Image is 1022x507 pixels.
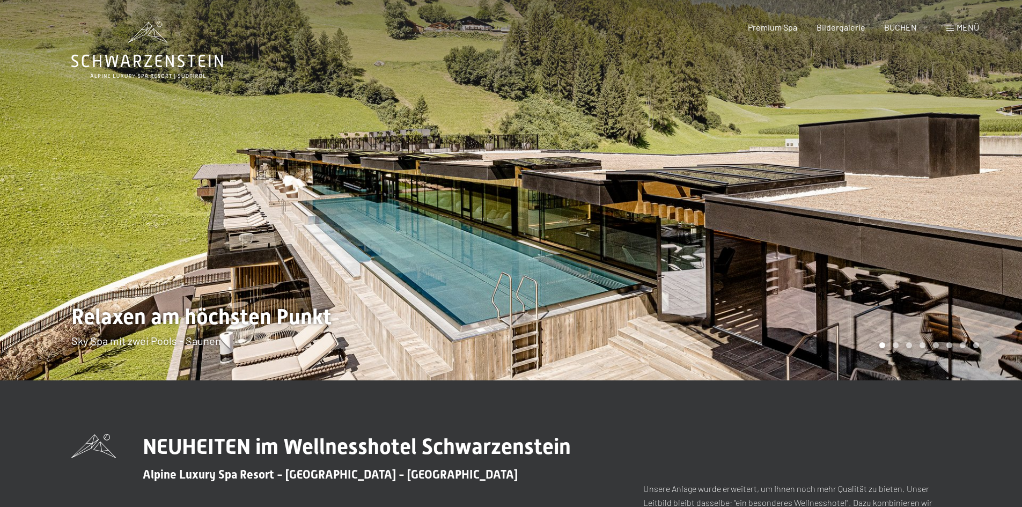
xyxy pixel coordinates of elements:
[946,342,952,348] div: Carousel Page 6
[817,22,865,32] a: Bildergalerie
[884,22,917,32] a: BUCHEN
[143,468,518,481] span: Alpine Luxury Spa Resort - [GEOGRAPHIC_DATA] - [GEOGRAPHIC_DATA]
[879,342,885,348] div: Carousel Page 1 (Current Slide)
[876,342,979,348] div: Carousel Pagination
[920,342,925,348] div: Carousel Page 4
[893,342,899,348] div: Carousel Page 2
[973,342,979,348] div: Carousel Page 8
[906,342,912,348] div: Carousel Page 3
[933,342,939,348] div: Carousel Page 5
[143,434,571,459] span: NEUHEITEN im Wellnesshotel Schwarzenstein
[957,22,979,32] span: Menü
[960,342,966,348] div: Carousel Page 7
[748,22,797,32] a: Premium Spa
